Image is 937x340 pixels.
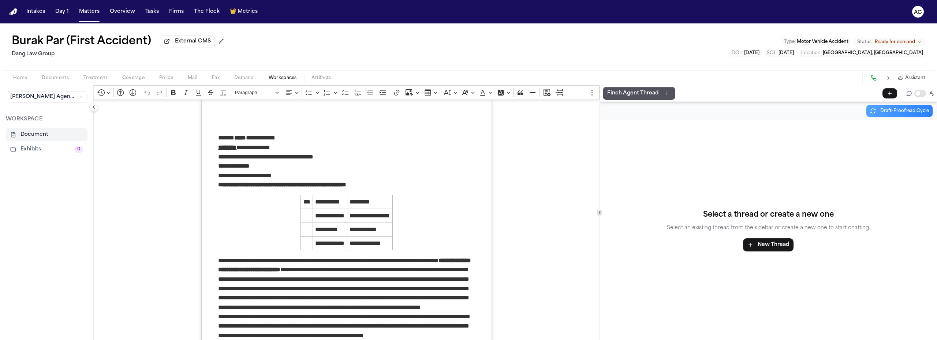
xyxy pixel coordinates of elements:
[269,75,297,81] span: Workspaces
[122,75,145,81] span: Coverage
[9,8,18,15] img: Finch Logo
[729,49,762,57] button: Edit DOL: 2025-04-15
[234,75,254,81] span: Demand
[663,89,671,97] button: Thread actions
[42,75,69,81] span: Documents
[230,8,236,15] span: crown
[667,209,870,221] h4: Select a thread or create a new one
[12,35,151,48] h1: Burak Par (First Accident)
[603,87,675,100] button: Finch Agent ThreadThread actions
[23,5,48,18] button: Intakes
[238,8,258,15] span: Metrics
[905,75,925,81] span: Assistant
[854,38,925,46] button: Change status from Ready for demand
[311,75,331,81] span: Artifacts
[52,5,72,18] button: Day 1
[784,40,796,44] span: Type :
[232,87,282,98] button: Paragraph, Heading
[914,10,922,15] text: AC
[799,49,925,57] button: Edit Location: Austin, TX
[9,8,18,15] a: Home
[782,38,851,45] button: Edit Type: Motor Vehicle Accident
[6,115,87,124] p: WORKSPACE
[12,50,227,59] h2: Dang Law Group
[875,39,915,45] span: Ready for demand
[880,108,929,114] span: Draft-Proofread Cycle
[801,51,822,55] span: Location :
[227,5,261,18] button: crownMetrics
[898,75,925,81] button: Assistant
[732,51,743,55] span: DOL :
[191,5,223,18] button: The Flock
[667,224,870,232] p: Select an existing thread from the sidebar or create a new one to start chatting.
[83,75,108,81] span: Treatment
[107,5,138,18] button: Overview
[89,103,98,112] button: Collapse sidebar
[74,146,83,153] span: 0
[175,38,211,45] span: External CMS
[869,73,879,83] button: Make a Call
[6,91,87,103] button: [PERSON_NAME] Agent Demand
[823,51,923,55] span: [GEOGRAPHIC_DATA], [GEOGRAPHIC_DATA]
[76,5,102,18] button: Matters
[797,40,848,44] span: Motor Vehicle Accident
[160,36,215,47] button: External CMS
[914,90,926,97] button: Toggle proofreading mode
[142,5,162,18] button: Tasks
[767,51,777,55] span: SOL :
[857,39,873,45] span: Status:
[10,93,76,101] span: [PERSON_NAME] Agent Demand
[94,85,600,100] div: Editor toolbar
[6,143,87,156] button: Exhibits0
[779,51,794,55] span: [DATE]
[188,75,197,81] span: Mail
[607,89,658,98] p: Finch Agent Thread
[743,238,794,251] button: New Thread
[13,75,27,81] span: Home
[6,128,87,141] button: Document
[12,35,151,48] button: Edit matter name
[212,75,220,81] span: Fax
[235,88,273,97] span: Paragraph
[159,75,173,81] span: Police
[765,49,796,57] button: Edit SOL: 2027-04-15
[866,105,933,117] button: Draft-Proofread Cycle
[744,51,759,55] span: [DATE]
[166,5,187,18] button: Firms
